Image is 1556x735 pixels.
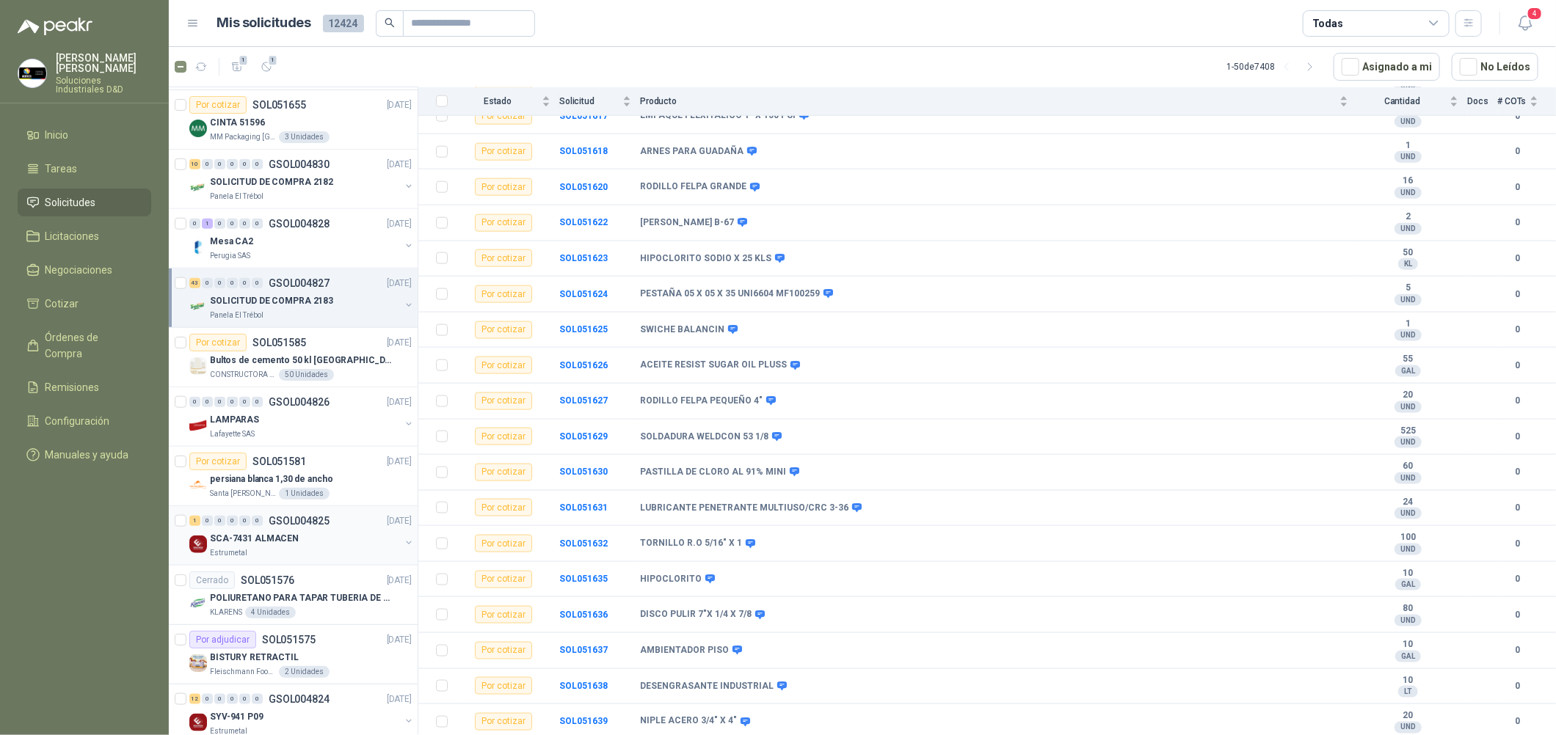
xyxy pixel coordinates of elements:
[227,278,238,288] div: 0
[1497,394,1538,408] b: 0
[559,431,608,442] a: SOL051629
[457,96,539,106] span: Estado
[189,334,247,351] div: Por cotizar
[640,467,786,478] b: PASTILLA DE CLORO AL 91% MINI
[1497,465,1538,479] b: 0
[189,694,200,704] div: 12
[189,215,415,262] a: 0 1 0 0 0 0 GSOL004828[DATE] Company LogoMesa CA2Perugia SAS
[189,96,247,114] div: Por cotizar
[202,694,213,704] div: 0
[640,324,724,336] b: SWICHE BALANCIN
[1395,651,1421,662] div: GAL
[559,360,608,370] b: SOL051626
[189,535,207,553] img: Company Logo
[387,455,412,469] p: [DATE]
[56,76,151,94] p: Soluciones Industriales D&D
[227,516,238,526] div: 0
[269,397,330,407] p: GSOL004826
[255,55,278,78] button: 1
[210,428,255,440] p: Lafayette SAS
[189,476,207,494] img: Company Logo
[252,397,263,407] div: 0
[1357,532,1458,544] b: 100
[559,467,608,477] a: SOL051630
[46,127,69,143] span: Inicio
[1357,497,1458,508] b: 24
[1497,430,1538,444] b: 0
[1395,329,1422,341] div: UND
[210,607,242,618] p: KLARENS
[189,156,415,202] a: 10 0 0 0 0 0 GSOL004830[DATE] Company LogoSOLICITUD DE COMPRA 2182Panela El Trébol
[210,710,263,724] p: SYV-941 P09
[252,516,263,526] div: 0
[475,249,532,267] div: Por cotizar
[475,571,532,588] div: Por cotizar
[1357,568,1458,579] b: 10
[279,488,330,500] div: 1 Unidades
[227,694,238,704] div: 0
[475,606,532,624] div: Por cotizar
[214,694,225,704] div: 0
[559,538,608,549] a: SOL051632
[640,87,1357,116] th: Producto
[1395,365,1421,377] div: GAL
[640,253,771,265] b: HIPOCLORITO SODIO X 25 KLS
[210,294,333,308] p: SOLICITUD DE COMPRA 2183
[559,324,608,334] a: SOL051625
[559,681,608,691] a: SOL051638
[1395,472,1422,484] div: UND
[387,574,412,588] p: [DATE]
[559,502,608,513] b: SOL051631
[46,447,129,463] span: Manuales y ayuda
[457,87,559,116] th: Estado
[268,54,278,66] span: 1
[1357,639,1458,651] b: 10
[1395,579,1421,590] div: GAL
[239,219,250,229] div: 0
[46,161,78,177] span: Tareas
[225,55,249,78] button: 1
[210,116,265,130] p: CINTA 51596
[217,12,311,34] h1: Mis solicitudes
[18,373,151,401] a: Remisiones
[1357,461,1458,472] b: 60
[475,535,532,552] div: Por cotizar
[56,53,151,73] p: [PERSON_NAME] [PERSON_NAME]
[559,146,608,156] a: SOL051618
[189,238,207,256] img: Company Logo
[475,499,532,516] div: Por cotizar
[169,90,418,150] a: Por cotizarSOL051655[DATE] Company LogoCINTA 51596MM Packaging [GEOGRAPHIC_DATA]3 Unidades
[241,575,294,585] p: SOL051576
[46,413,110,429] span: Configuración
[189,571,235,589] div: Cerrado
[475,464,532,481] div: Por cotizar
[640,645,729,657] b: AMBIENTADOR PISO
[269,159,330,169] p: GSOL004830
[210,235,253,249] p: Mesa CA2
[214,397,225,407] div: 0
[239,397,250,407] div: 0
[559,610,608,620] a: SOL051636
[269,278,330,288] p: GSOL004827
[189,631,256,648] div: Por adjudicar
[46,228,100,244] span: Licitaciones
[269,516,330,526] p: GSOL004825
[202,219,213,229] div: 1
[475,285,532,303] div: Por cotizar
[1357,318,1458,330] b: 1
[1395,223,1422,235] div: UND
[387,692,412,706] p: [DATE]
[239,54,249,66] span: 1
[640,181,746,193] b: RODILLO FELPA GRANDE
[1395,508,1422,519] div: UND
[1357,96,1447,106] span: Cantidad
[245,607,296,618] div: 4 Unidades
[559,717,608,727] b: SOL051639
[640,217,734,229] b: [PERSON_NAME] B-67
[559,289,608,299] a: SOL051624
[385,18,395,28] span: search
[559,87,640,116] th: Solicitud
[169,625,418,684] a: Por adjudicarSOL051575[DATE] Company LogoBISTURY RETRACTILFleischmann Foods S.A.2 Unidades
[189,516,200,526] div: 1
